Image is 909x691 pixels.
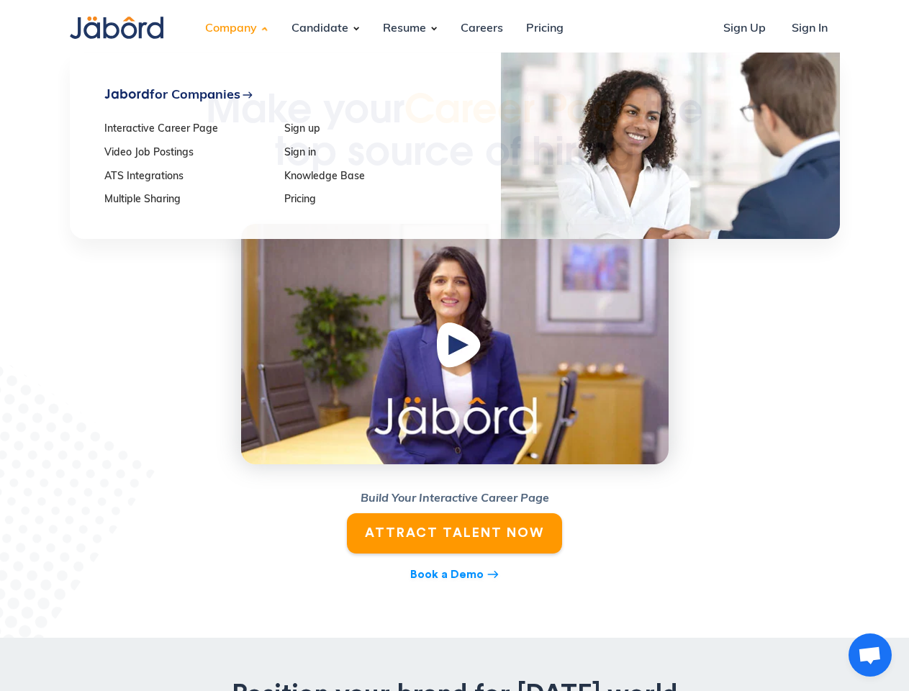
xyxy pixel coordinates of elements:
img: Jabord Candidate [70,17,163,39]
img: Play Button [433,320,488,376]
a: ATTRACT TALENT NOW [347,513,562,553]
nav: Company [70,53,840,239]
img: Company Signup [501,53,840,239]
a: Sign In [780,9,839,48]
a: Multiple Sharing [104,194,275,207]
strong: ATTRACT TALENT NOW [365,526,544,539]
a: Sign in [284,148,455,160]
a: Pricing [284,194,455,207]
div: Book a Demo [410,566,484,583]
div: Company [194,9,268,48]
a: Video Job Postings [104,148,275,160]
a: open lightbox [241,224,669,465]
a: Jabordfor Companieseast [104,87,455,102]
div: east [487,565,499,584]
div: Resume [371,9,438,48]
a: Book a Demoeast [347,565,562,584]
a: Pricing [515,9,575,48]
img: Company Career Page [241,224,669,465]
div: east [242,89,253,100]
a: Sign Up [712,9,777,48]
a: Sign up [284,124,455,136]
a: Careers [449,9,515,48]
a: Knowledge Base [284,171,455,184]
strong: Build Your Interactive Career Page [361,493,549,505]
div: Candidate [280,9,360,48]
a: Interactive Career Page [104,124,275,136]
div: for Companies [104,87,240,102]
a: ATS Integrations [104,171,275,184]
span: Jabord [104,86,150,101]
